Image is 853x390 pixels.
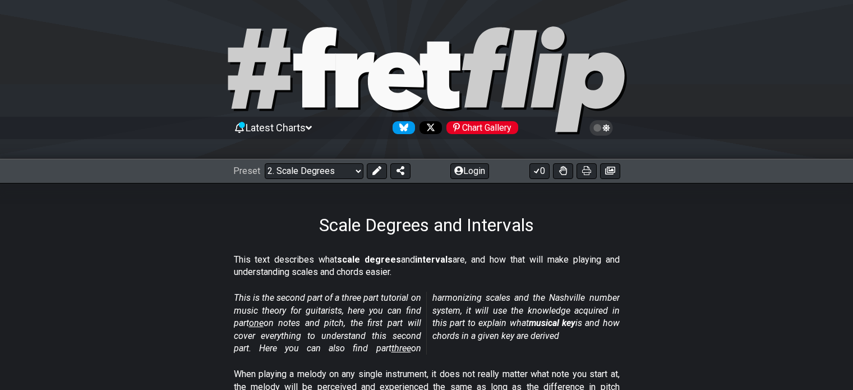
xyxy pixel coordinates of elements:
button: Share Preset [390,163,411,179]
span: Latest Charts [246,122,306,134]
a: #fretflip at Pinterest [442,121,518,134]
span: Toggle light / dark theme [595,123,608,133]
p: This text describes what and are, and how that will make playing and understanding scales and cho... [234,254,620,279]
strong: scale degrees [337,254,401,265]
button: Toggle Dexterity for all fretkits [553,163,573,179]
span: one [249,318,264,328]
button: Edit Preset [367,163,387,179]
select: Preset [265,163,363,179]
strong: intervals [415,254,453,265]
span: three [391,343,411,354]
strong: musical key [529,318,575,328]
button: Login [450,163,489,179]
button: 0 [529,163,550,179]
em: This is the second part of a three part tutorial on music theory for guitarists, here you can fin... [234,292,620,354]
button: Print [577,163,597,179]
a: Follow #fretflip at X [415,121,442,134]
a: Follow #fretflip at Bluesky [388,121,415,134]
div: Chart Gallery [446,121,518,134]
h1: Scale Degrees and Intervals [319,214,534,236]
span: Preset [233,166,260,176]
button: Create image [600,163,620,179]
